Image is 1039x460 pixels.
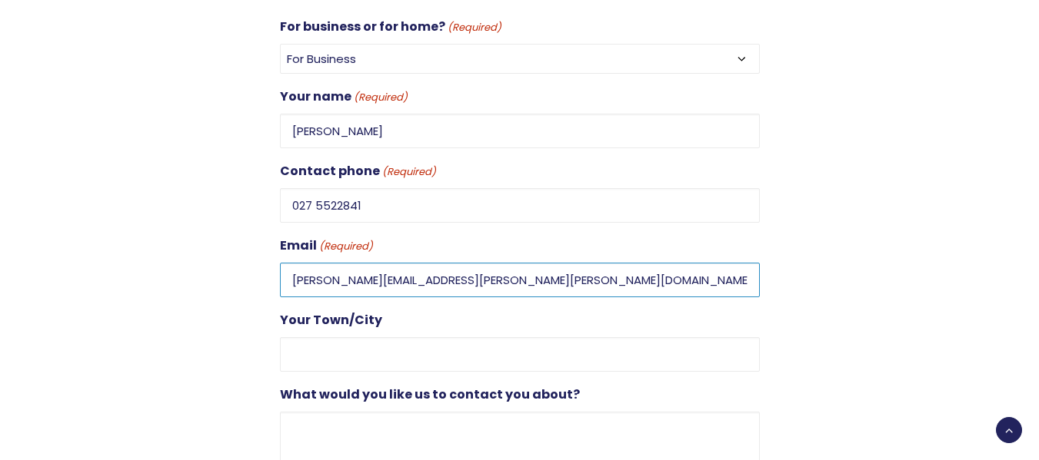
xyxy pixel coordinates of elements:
[280,309,382,331] label: Your Town/City
[381,164,436,181] span: (Required)
[280,161,436,182] label: Contact phone
[318,238,373,256] span: (Required)
[937,359,1017,438] iframe: Chatbot
[446,19,501,37] span: (Required)
[280,16,501,38] label: For business or for home?
[280,384,580,405] label: What would you like us to contact you about?
[352,89,408,107] span: (Required)
[280,86,408,108] label: Your name
[280,235,373,256] label: Email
